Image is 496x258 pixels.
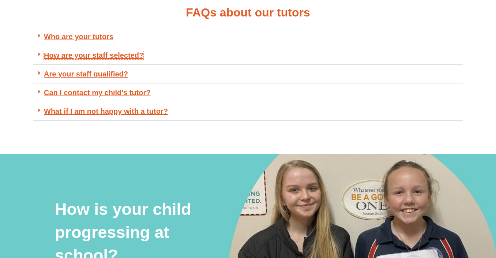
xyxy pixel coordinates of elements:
a: Who are your tutors [44,33,113,41]
a: How are your staff selected? [44,51,143,59]
div: Who are your tutors [33,27,463,46]
div: How are your staff selected? [33,46,463,65]
div: Are your staff qualified? [33,65,463,83]
a: What if I am not happy with a tutor? [44,107,168,115]
div: Can I contact my child's tutor? [33,83,463,102]
a: Can I contact my child's tutor? [44,89,150,97]
iframe: Chat Widget [371,175,496,258]
div: What if I am not happy with a tutor? [33,102,463,121]
a: Are your staff qualified? [44,70,128,78]
h2: FAQs about our tutors [33,5,463,20]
